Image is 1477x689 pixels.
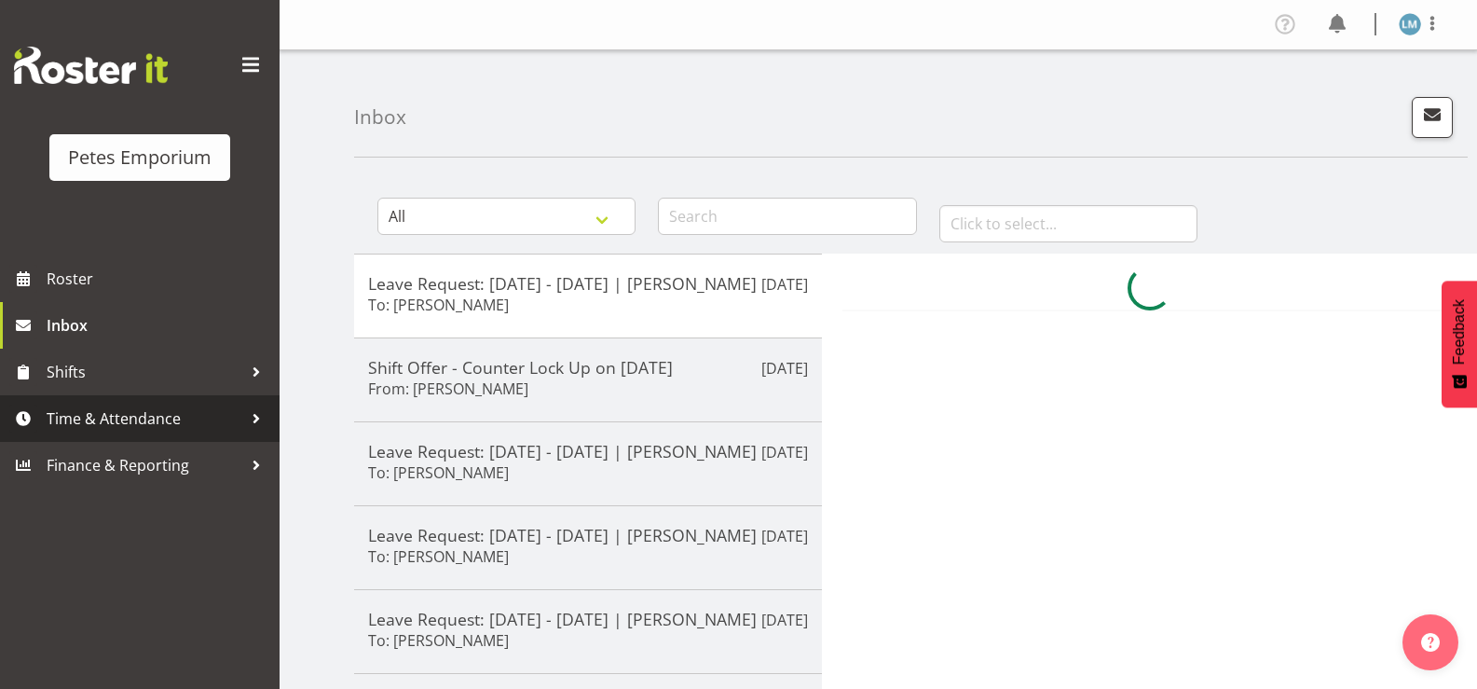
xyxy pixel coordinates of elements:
input: Click to select... [939,205,1197,242]
img: lianne-morete5410.jpg [1399,13,1421,35]
span: Roster [47,265,270,293]
p: [DATE] [761,609,808,631]
input: Search [658,198,916,235]
div: Petes Emporium [68,144,212,172]
button: Feedback - Show survey [1442,281,1477,407]
span: Inbox [47,311,270,339]
span: Feedback [1451,299,1468,365]
h5: Leave Request: [DATE] - [DATE] | [PERSON_NAME] [368,609,808,629]
h6: To: [PERSON_NAME] [368,463,509,482]
h5: Shift Offer - Counter Lock Up on [DATE] [368,357,808,378]
span: Shifts [47,358,242,386]
h6: To: [PERSON_NAME] [368,296,509,314]
img: Rosterit website logo [14,47,168,84]
h5: Leave Request: [DATE] - [DATE] | [PERSON_NAME] [368,273,808,294]
img: help-xxl-2.png [1421,633,1440,652]
h5: Leave Request: [DATE] - [DATE] | [PERSON_NAME] [368,441,808,462]
p: [DATE] [761,525,808,547]
h4: Inbox [354,106,406,128]
h6: From: [PERSON_NAME] [368,379,528,398]
span: Time & Attendance [47,405,242,433]
span: Finance & Reporting [47,451,242,479]
h6: To: [PERSON_NAME] [368,631,509,650]
p: [DATE] [761,441,808,463]
p: [DATE] [761,357,808,379]
h6: To: [PERSON_NAME] [368,547,509,566]
p: [DATE] [761,273,808,296]
h5: Leave Request: [DATE] - [DATE] | [PERSON_NAME] [368,525,808,545]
